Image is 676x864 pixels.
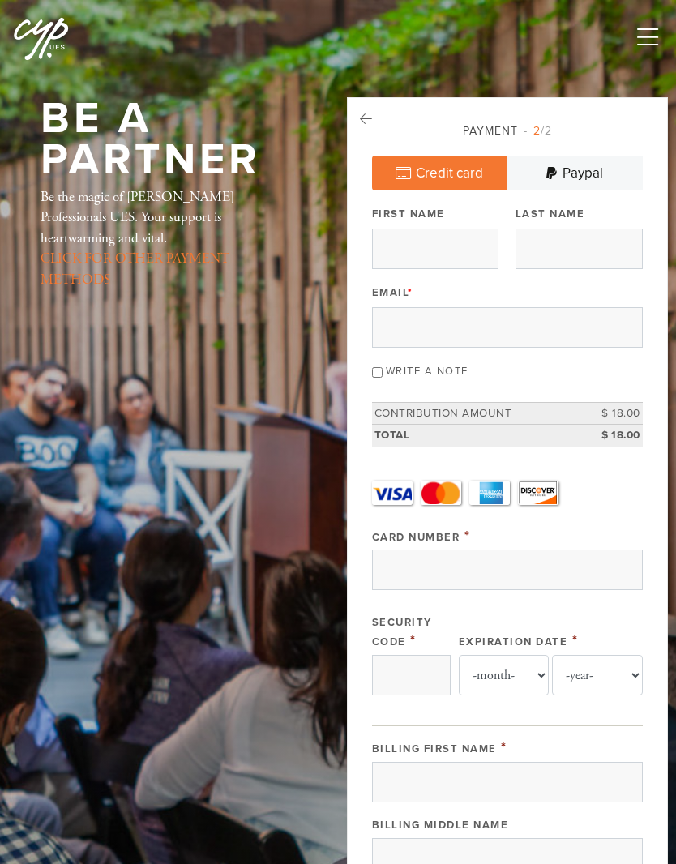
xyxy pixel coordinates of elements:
[41,187,297,291] div: Be the magic of [PERSON_NAME] Professionals UES. Your support is heartwarming and vital.
[372,156,507,190] a: Credit card
[372,531,460,544] label: Card Number
[410,632,417,649] span: This field is required.
[552,655,642,695] select: Expiration Date year
[507,156,643,190] a: Paypal
[12,8,71,66] img: cyp%20logo%20%28Jan%202025%29.png
[524,124,552,138] span: /2
[41,250,229,289] a: CLICK FOR OTHER PAYMENT METHODS
[516,207,585,221] label: Last Name
[408,286,413,299] span: This field is required.
[372,616,432,648] label: Security Code
[459,635,568,648] label: Expiration Date
[386,365,468,378] label: Write a note
[421,481,461,505] a: MasterCard
[570,425,643,447] td: $ 18.00
[459,655,549,695] select: Expiration Date month
[533,124,541,138] span: 2
[469,481,510,505] a: Amex
[372,742,497,755] label: Billing First Name
[570,402,643,424] td: $ 18.00
[464,528,471,545] span: This field is required.
[41,97,297,181] h1: Be a Partner
[372,402,570,424] td: Contribution Amount
[501,739,507,756] span: This field is required.
[372,207,445,221] label: First Name
[372,425,570,447] td: Total
[372,122,643,139] div: Payment
[572,632,579,649] span: This field is required.
[372,285,413,300] label: Email
[372,481,413,505] a: Visa
[372,819,509,832] label: Billing Middle Name
[518,481,558,505] a: Discover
